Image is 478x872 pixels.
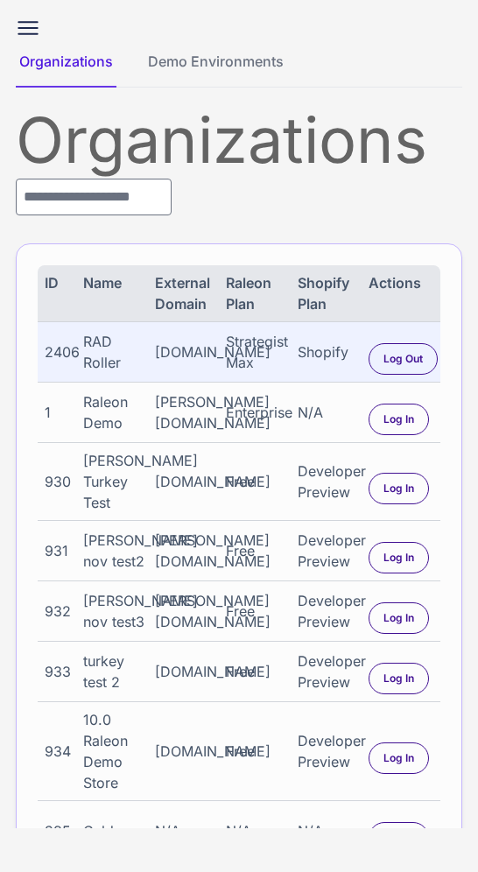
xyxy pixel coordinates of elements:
span: Log In [383,671,414,686]
div: 2406 [45,341,77,362]
div: ID [45,272,77,314]
div: RAD Roller [83,331,148,373]
div: [PERSON_NAME][DOMAIN_NAME] [155,590,220,632]
div: turkey test 2 [83,650,148,693]
span: Log In [383,550,414,566]
div: Free [226,601,291,622]
div: Free [226,471,291,492]
div: Gyld [83,820,148,841]
span: Log In [383,411,414,427]
div: Shopify [298,341,362,362]
div: N/A [155,820,220,841]
div: Strategist Max [226,331,291,373]
div: Actions [369,272,433,314]
div: N/A [226,820,291,841]
div: 930 [45,471,77,492]
span: Log In [383,610,414,626]
div: 931 [45,540,77,561]
div: [DOMAIN_NAME] [155,471,220,492]
span: Log In [383,481,414,496]
div: N/A [298,820,362,841]
div: 1 [45,402,77,423]
div: 933 [45,661,77,682]
div: Free [226,741,291,762]
div: Organizations [16,109,462,172]
button: Organizations [16,51,116,88]
div: [DOMAIN_NAME] [155,341,220,362]
div: [PERSON_NAME][DOMAIN_NAME] [155,391,220,433]
div: [PERSON_NAME] Turkey Test [83,450,148,513]
div: Free [226,661,291,682]
div: Free [226,540,291,561]
div: 934 [45,741,77,762]
span: Log Out [383,351,423,367]
div: External Domain [155,272,220,314]
div: 935 [45,820,77,841]
div: [DOMAIN_NAME] [155,661,220,682]
div: Developer Preview [298,530,362,572]
div: Raleon Demo [83,391,148,433]
div: Developer Preview [298,650,362,693]
div: 10.0 Raleon Demo Store [83,709,148,793]
div: Name [83,272,148,314]
div: N/A [298,402,362,423]
div: Shopify Plan [298,272,362,314]
div: 932 [45,601,77,622]
div: Raleon Plan [226,272,291,314]
div: [PERSON_NAME] nov test2 [83,530,148,572]
div: Enterprise [226,402,291,423]
button: Demo Environments [144,51,287,88]
div: [PERSON_NAME][DOMAIN_NAME] [155,530,220,572]
div: Developer Preview [298,730,362,772]
div: [DOMAIN_NAME] [155,741,220,762]
div: [PERSON_NAME] nov test3 [83,590,148,632]
div: Developer Preview [298,590,362,632]
span: Log In [383,750,414,766]
div: Developer Preview [298,461,362,503]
